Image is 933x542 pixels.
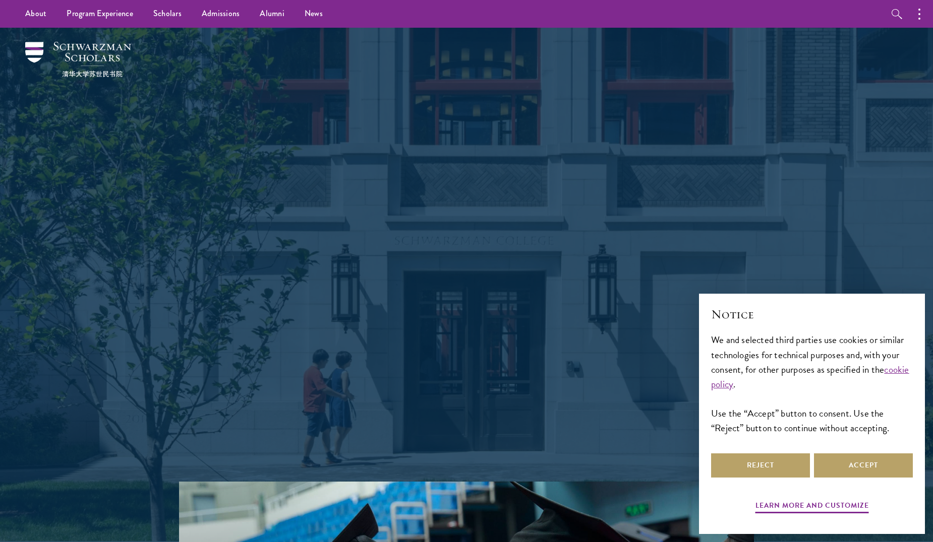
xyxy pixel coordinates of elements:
button: Accept [814,453,913,478]
a: cookie policy [711,362,909,391]
h2: Notice [711,306,913,323]
div: We and selected third parties use cookies or similar technologies for technical purposes and, wit... [711,332,913,435]
button: Reject [711,453,810,478]
img: Schwarzman Scholars [25,42,131,77]
button: Learn more and customize [755,499,869,515]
